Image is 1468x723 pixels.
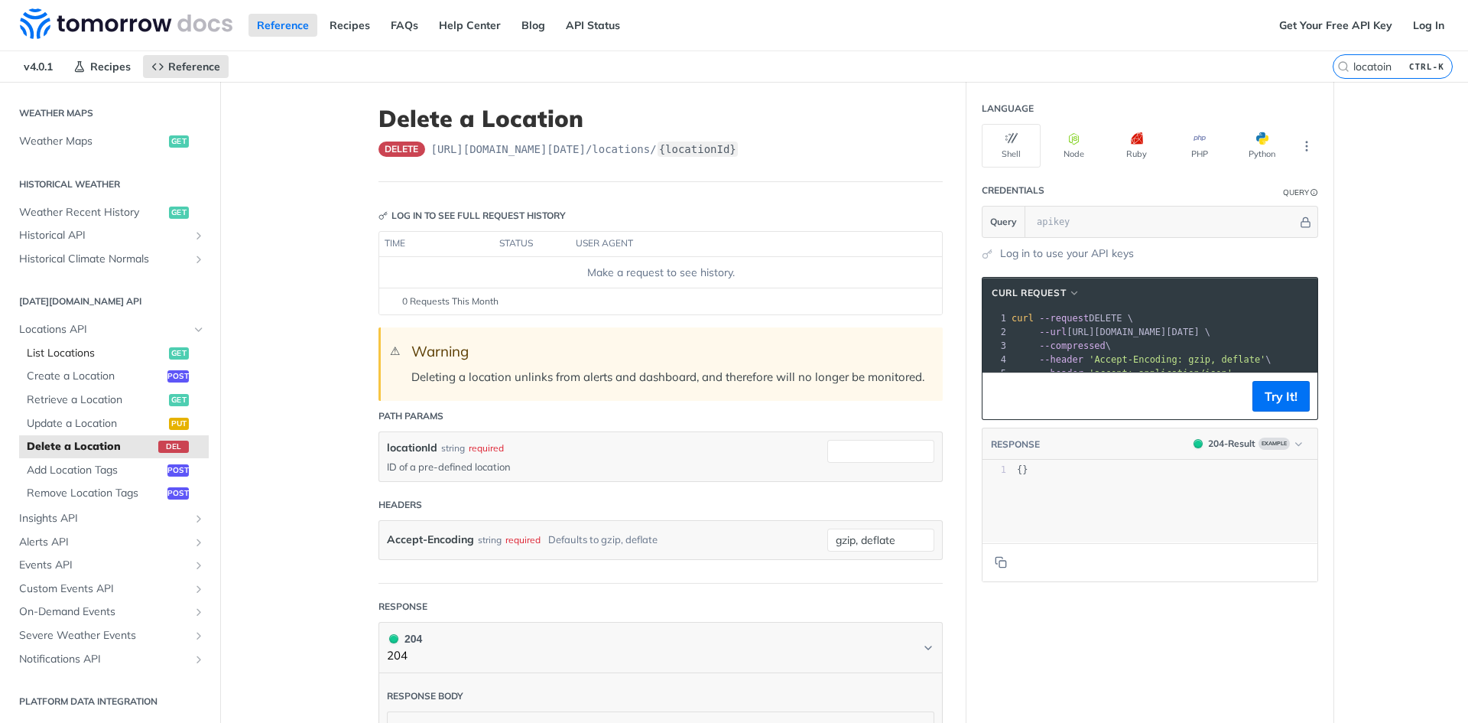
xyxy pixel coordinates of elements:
h2: Historical Weather [11,177,209,191]
a: API Status [557,14,628,37]
span: get [169,135,189,148]
a: Custom Events APIShow subpages for Custom Events API [11,578,209,601]
button: Copy to clipboard [990,385,1012,408]
span: delete [378,142,425,157]
span: Retrieve a Location [27,392,165,408]
a: Reference [143,55,229,78]
a: Log In [1405,14,1453,37]
button: 204204-ResultExample [1186,436,1310,451]
span: Weather Maps [19,134,165,149]
span: del [158,441,189,453]
a: Update a Locationput [19,412,209,435]
span: --request [1039,313,1089,324]
div: required [505,529,541,551]
svg: Key [378,211,388,220]
div: Defaults to gzip, deflate [548,529,658,551]
div: Response body [387,689,463,703]
button: Show subpages for Alerts API [193,536,205,549]
div: required [469,441,504,455]
kbd: CTRL-K [1405,59,1448,74]
a: Events APIShow subpages for Events API [11,554,209,577]
span: Notifications API [19,652,189,667]
span: On-Demand Events [19,604,189,620]
div: QueryInformation [1283,187,1318,198]
button: Show subpages for Severe Weather Events [193,630,205,642]
span: --compressed [1039,340,1106,351]
a: Blog [513,14,554,37]
span: Alerts API [19,535,189,550]
div: 204 - Result [1208,437,1255,451]
span: post [167,487,189,500]
span: 'Accept-Encoding: gzip, deflate' [1089,354,1265,365]
h2: Weather Maps [11,106,209,120]
div: Language [982,102,1034,116]
a: Delete a Locationdel [19,435,209,458]
span: {} [1017,464,1028,475]
span: v4.0.1 [15,55,61,78]
button: Show subpages for Historical Climate Normals [193,253,205,265]
span: [URL][DOMAIN_NAME][DATE] \ [1012,327,1210,337]
input: apikey [1029,207,1297,237]
a: Weather Recent Historyget [11,201,209,224]
span: 0 Requests This Month [402,295,499,308]
button: Hide subpages for Locations API [193,324,205,336]
span: put [169,418,189,430]
span: cURL Request [992,286,1066,300]
span: 204 [389,634,398,643]
div: Credentials [982,184,1044,197]
a: Remove Location Tagspost [19,482,209,505]
a: Severe Weather EventsShow subpages for Severe Weather Events [11,624,209,647]
button: Show subpages for Custom Events API [193,583,205,595]
a: List Locationsget [19,342,209,365]
div: 5 [982,366,1008,380]
div: Warning [411,343,927,360]
label: Accept-Encoding [387,529,474,551]
a: Weather Mapsget [11,130,209,153]
button: cURL Request [986,285,1086,301]
span: get [169,394,189,406]
div: 4 [982,353,1008,366]
th: user agent [570,232,911,256]
a: Historical APIShow subpages for Historical API [11,224,209,247]
a: Recipes [65,55,139,78]
span: get [169,207,189,219]
button: Shell [982,124,1041,168]
a: Create a Locationpost [19,365,209,388]
span: Delete a Location [27,439,154,454]
button: Show subpages for Notifications API [193,653,205,666]
div: Headers [378,498,422,512]
h2: Platform DATA integration [11,695,209,708]
span: List Locations [27,346,165,361]
span: https://api.tomorrow.io/v4/locations/{locationId} [431,142,739,157]
button: Show subpages for Insights API [193,513,205,525]
a: Historical Climate NormalsShow subpages for Historical Climate Normals [11,248,209,271]
span: \ [1012,340,1111,351]
span: 204 [1194,439,1203,448]
button: Show subpages for On-Demand Events [193,606,205,618]
span: Insights API [19,511,189,526]
span: \ [1012,354,1272,365]
span: 'accept: application/json' [1089,368,1233,379]
a: Get Your Free API Key [1271,14,1401,37]
button: Copy to clipboard [990,551,1012,574]
span: Locations API [19,322,189,337]
span: Historical Climate Normals [19,252,189,267]
span: Reference [168,60,220,73]
span: get [169,347,189,360]
button: Node [1044,124,1103,168]
p: 204 [387,647,422,665]
th: status [494,232,570,256]
span: post [167,464,189,477]
button: Ruby [1107,124,1166,168]
a: Recipes [321,14,378,37]
button: 204 204204 [387,630,934,665]
span: Query [990,215,1017,229]
a: On-Demand EventsShow subpages for On-Demand Events [11,601,209,624]
span: ⚠ [390,343,400,360]
a: FAQs [382,14,427,37]
a: Log in to use your API keys [1000,246,1134,262]
span: Create a Location [27,369,164,384]
span: Add Location Tags [27,463,164,478]
button: Try It! [1252,381,1310,412]
span: Weather Recent History [19,205,165,220]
